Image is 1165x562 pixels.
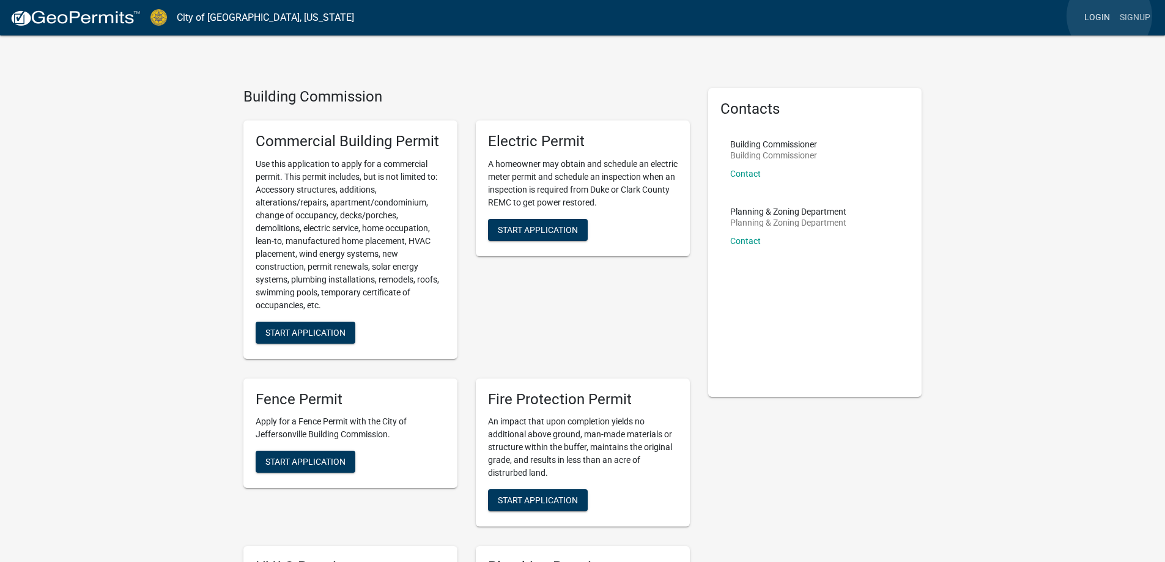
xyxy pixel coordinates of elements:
[730,169,761,179] a: Contact
[265,327,346,337] span: Start Application
[730,218,846,227] p: Planning & Zoning Department
[177,7,354,28] a: City of [GEOGRAPHIC_DATA], [US_STATE]
[243,88,690,106] h4: Building Commission
[256,158,445,312] p: Use this application to apply for a commercial permit. This permit includes, but is not limited t...
[256,451,355,473] button: Start Application
[488,489,588,511] button: Start Application
[265,457,346,467] span: Start Application
[256,415,445,441] p: Apply for a Fence Permit with the City of Jeffersonville Building Commission.
[498,495,578,505] span: Start Application
[488,133,678,150] h5: Electric Permit
[488,158,678,209] p: A homeowner may obtain and schedule an electric meter permit and schedule an inspection when an i...
[488,391,678,409] h5: Fire Protection Permit
[256,133,445,150] h5: Commercial Building Permit
[488,219,588,241] button: Start Application
[730,151,817,160] p: Building Commissioner
[256,322,355,344] button: Start Application
[720,100,910,118] h5: Contacts
[150,9,167,26] img: City of Jeffersonville, Indiana
[730,140,817,149] p: Building Commissioner
[256,391,445,409] h5: Fence Permit
[1079,6,1115,29] a: Login
[488,415,678,479] p: An impact that upon completion yields no additional above ground, man-made materials or structure...
[730,207,846,216] p: Planning & Zoning Department
[730,236,761,246] a: Contact
[498,224,578,234] span: Start Application
[1115,6,1155,29] a: Signup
